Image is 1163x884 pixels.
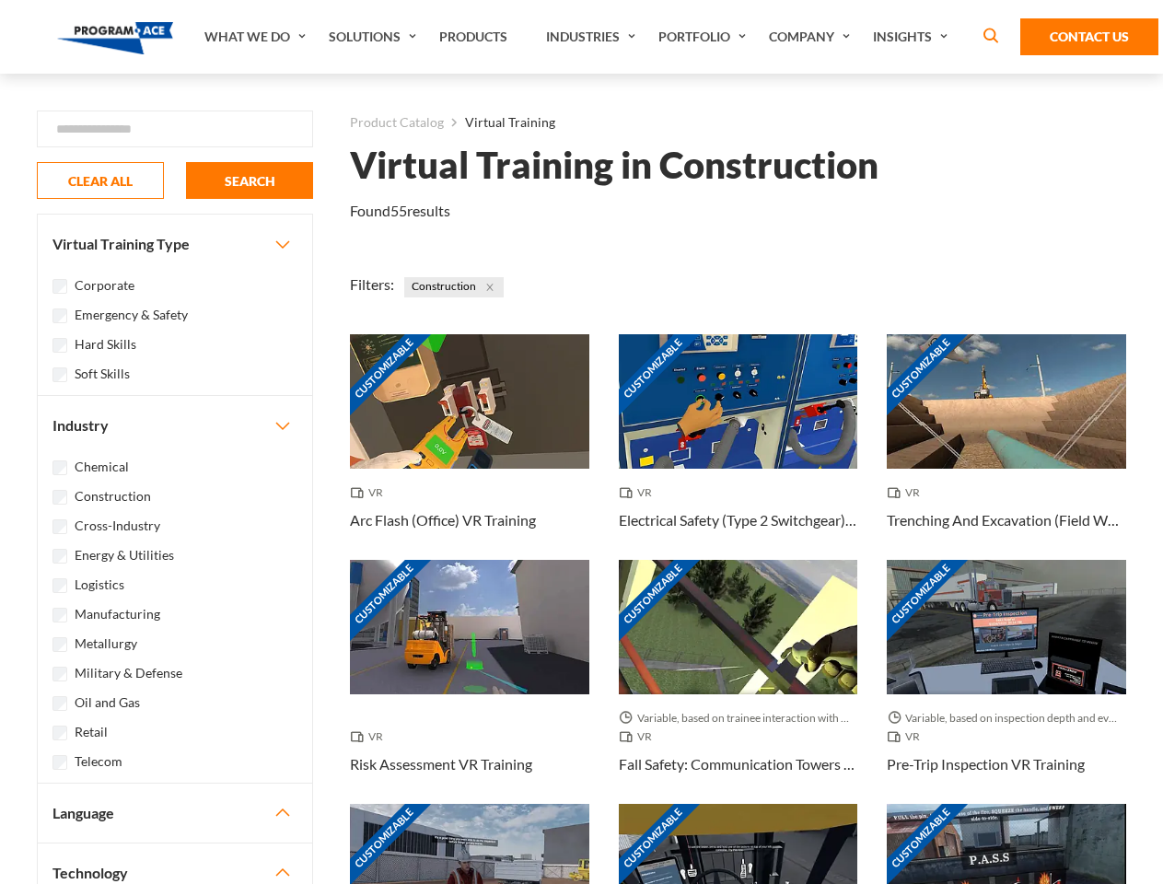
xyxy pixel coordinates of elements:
span: Variable, based on trainee interaction with each section. [619,709,858,727]
span: Construction [404,277,504,297]
button: CLEAR ALL [37,162,164,199]
input: Military & Defense [52,667,67,681]
label: Telecom [75,751,122,772]
a: Customizable Thumbnail - Fall Safety: Communication Towers VR Training Variable, based on trainee... [619,560,858,804]
a: Product Catalog [350,110,444,134]
a: Contact Us [1020,18,1158,55]
label: Manufacturing [75,604,160,624]
label: Metallurgy [75,634,137,654]
label: Retail [75,722,108,742]
span: VR [350,483,390,502]
input: Logistics [52,578,67,593]
input: Corporate [52,279,67,294]
label: Hard Skills [75,334,136,355]
label: Emergency & Safety [75,305,188,325]
input: Manufacturing [52,608,67,622]
h3: Risk Assessment VR Training [350,753,532,775]
p: Found results [350,200,450,222]
input: Retail [52,726,67,740]
input: Construction [52,490,67,505]
a: Customizable Thumbnail - Risk Assessment VR Training VR Risk Assessment VR Training [350,560,589,804]
input: Cross-Industry [52,519,67,534]
input: Energy & Utilities [52,549,67,564]
h3: Pre-Trip Inspection VR Training [887,753,1085,775]
h3: Electrical Safety (Type 2 Switchgear) VR Training [619,509,858,531]
li: Virtual Training [444,110,555,134]
span: Filters: [350,275,394,293]
a: Customizable Thumbnail - Arc Flash (Office) VR Training VR Arc Flash (Office) VR Training [350,334,589,560]
button: Industry [38,396,312,455]
label: Soft Skills [75,364,130,384]
span: VR [619,727,659,746]
input: Emergency & Safety [52,308,67,323]
em: 55 [390,202,407,219]
span: VR [887,483,927,502]
input: Metallurgy [52,637,67,652]
h3: Fall Safety: Communication Towers VR Training [619,753,858,775]
a: Customizable Thumbnail - Electrical Safety (Type 2 Switchgear) VR Training VR Electrical Safety (... [619,334,858,560]
span: VR [887,727,927,746]
nav: breadcrumb [350,110,1126,134]
a: Customizable Thumbnail - Pre-Trip Inspection VR Training Variable, based on inspection depth and ... [887,560,1126,804]
span: Variable, based on inspection depth and event interaction. [887,709,1126,727]
h3: Trenching And Excavation (Field Work) VR Training [887,509,1126,531]
label: Construction [75,486,151,506]
label: Oil and Gas [75,692,140,713]
label: Logistics [75,575,124,595]
label: Chemical [75,457,129,477]
h1: Virtual Training in Construction [350,149,878,181]
span: VR [619,483,659,502]
input: Oil and Gas [52,696,67,711]
button: Close [480,277,500,297]
label: Energy & Utilities [75,545,174,565]
input: Chemical [52,460,67,475]
button: Virtual Training Type [38,215,312,273]
span: VR [350,727,390,746]
label: Corporate [75,275,134,296]
input: Hard Skills [52,338,67,353]
input: Soft Skills [52,367,67,382]
a: Customizable Thumbnail - Trenching And Excavation (Field Work) VR Training VR Trenching And Excav... [887,334,1126,560]
h3: Arc Flash (Office) VR Training [350,509,536,531]
label: Military & Defense [75,663,182,683]
button: Language [38,784,312,843]
input: Telecom [52,755,67,770]
label: Cross-Industry [75,516,160,536]
img: Program-Ace [57,22,174,54]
